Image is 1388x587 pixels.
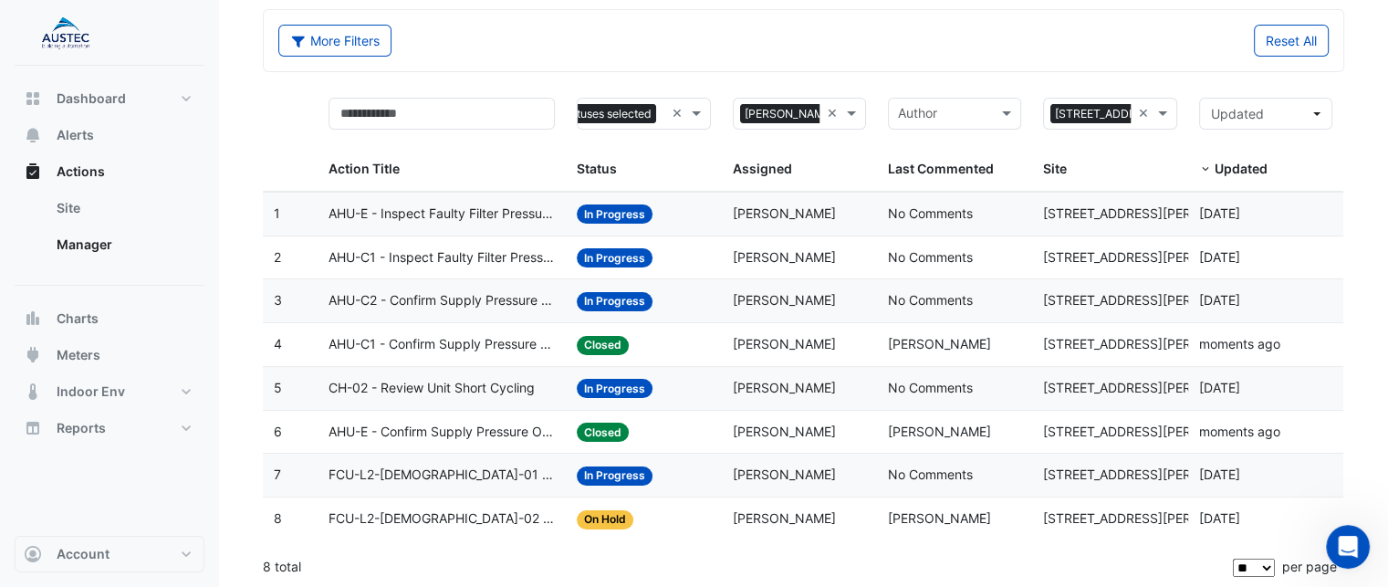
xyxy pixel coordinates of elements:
[1199,424,1280,439] span: 2025-10-01T08:10:52.681
[24,346,42,364] app-icon: Meters
[329,161,400,176] span: Action Title
[1199,380,1240,395] span: 2025-07-28T12:47:47.907
[1138,103,1153,124] span: Clear
[1199,292,1240,308] span: 2025-08-25T15:36:41.697
[24,126,42,144] app-icon: Alerts
[24,309,42,328] app-icon: Charts
[577,379,652,398] span: In Progress
[15,80,204,117] button: Dashboard
[329,247,556,268] span: AHU-C1 - Inspect Faulty Filter Pressure Sensor
[888,424,991,439] span: [PERSON_NAME]
[733,249,836,265] span: [PERSON_NAME]
[274,292,282,308] span: 3
[1215,161,1268,176] span: Updated
[547,104,656,124] span: 3 statuses selected
[57,545,110,563] span: Account
[15,300,204,337] button: Charts
[1043,380,1266,395] span: [STREET_ADDRESS][PERSON_NAME]
[15,373,204,410] button: Indoor Env
[672,103,687,124] span: Clear
[1043,205,1266,221] span: [STREET_ADDRESS][PERSON_NAME]
[42,190,204,226] a: Site
[274,510,282,526] span: 8
[888,249,973,265] span: No Comments
[274,249,281,265] span: 2
[1199,336,1280,351] span: 2025-10-01T08:12:22.587
[577,248,652,267] span: In Progress
[577,336,629,355] span: Closed
[733,205,836,221] span: [PERSON_NAME]
[274,466,281,482] span: 7
[1043,510,1266,526] span: [STREET_ADDRESS][PERSON_NAME]
[24,383,42,401] app-icon: Indoor Env
[274,380,282,395] span: 5
[15,117,204,153] button: Alerts
[1043,336,1266,351] span: [STREET_ADDRESS][PERSON_NAME]
[329,508,556,529] span: FCU-L2-[DEMOGRAPHIC_DATA]-02 - Inspect Zone Temp Broken Sensor
[827,103,842,124] span: Clear
[329,334,556,355] span: AHU-C1 - Confirm Supply Pressure Override (Energy Waste)
[22,15,104,51] img: Company Logo
[577,292,652,311] span: In Progress
[57,346,100,364] span: Meters
[15,337,204,373] button: Meters
[274,205,280,221] span: 1
[1211,106,1264,121] span: Updated
[733,380,836,395] span: [PERSON_NAME]
[274,424,282,439] span: 6
[1199,205,1240,221] span: 2025-08-25T15:37:15.331
[329,465,556,486] span: FCU-L2-[DEMOGRAPHIC_DATA]-01 - Inspect Zone Temp Broken Sensor
[1043,161,1067,176] span: Site
[57,309,99,328] span: Charts
[57,126,94,144] span: Alerts
[24,419,42,437] app-icon: Reports
[733,424,836,439] span: [PERSON_NAME]
[57,162,105,181] span: Actions
[733,466,836,482] span: [PERSON_NAME]
[577,423,629,442] span: Closed
[57,89,126,108] span: Dashboard
[1282,559,1337,574] span: per page
[1043,466,1266,482] span: [STREET_ADDRESS][PERSON_NAME]
[1043,424,1266,439] span: [STREET_ADDRESS][PERSON_NAME]
[888,205,973,221] span: No Comments
[15,536,204,572] button: Account
[1199,466,1240,482] span: 2025-07-28T12:46:56.800
[1326,525,1370,569] iframe: Intercom live chat
[15,410,204,446] button: Reports
[577,161,617,176] span: Status
[1199,510,1240,526] span: 2025-06-10T12:45:30.079
[733,161,792,176] span: Assigned
[740,104,839,124] span: [PERSON_NAME]
[733,292,836,308] span: [PERSON_NAME]
[15,190,204,270] div: Actions
[329,290,556,311] span: AHU-C2 - Confirm Supply Pressure Override (Energy Waste)
[57,383,125,401] span: Indoor Env
[1043,292,1266,308] span: [STREET_ADDRESS][PERSON_NAME]
[577,204,652,224] span: In Progress
[278,25,391,57] button: More Filters
[577,466,652,486] span: In Progress
[329,422,556,443] span: AHU-E - Confirm Supply Pressure Override (Energy Waste)
[329,204,556,225] span: AHU-E - Inspect Faulty Filter Pressure Sensor
[15,153,204,190] button: Actions
[888,161,994,176] span: Last Commented
[24,89,42,108] app-icon: Dashboard
[329,378,535,399] span: CH-02 - Review Unit Short Cycling
[1199,249,1240,265] span: 2025-08-25T15:37:02.107
[42,226,204,263] a: Manager
[577,510,633,529] span: On Hold
[888,510,991,526] span: [PERSON_NAME]
[1043,249,1266,265] span: [STREET_ADDRESS][PERSON_NAME]
[57,419,106,437] span: Reports
[1254,25,1329,57] button: Reset All
[24,162,42,181] app-icon: Actions
[888,292,973,308] span: No Comments
[888,336,991,351] span: [PERSON_NAME]
[733,336,836,351] span: [PERSON_NAME]
[888,380,973,395] span: No Comments
[274,336,282,351] span: 4
[1199,98,1332,130] button: Updated
[733,510,836,526] span: [PERSON_NAME]
[1050,104,1255,124] span: [STREET_ADDRESS][PERSON_NAME]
